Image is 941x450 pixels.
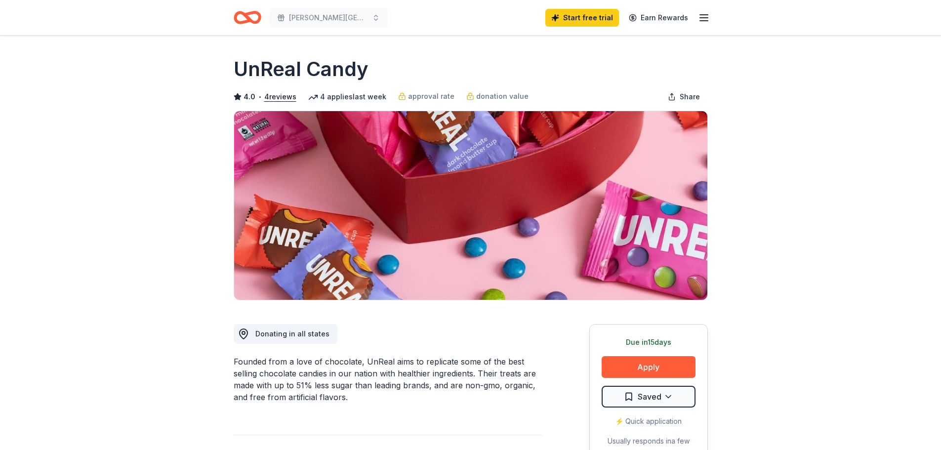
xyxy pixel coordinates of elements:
span: Share [680,91,700,103]
span: Saved [638,390,661,403]
img: Image for UnReal Candy [234,111,707,300]
a: donation value [466,90,529,102]
div: Due in 15 days [602,336,696,348]
span: 4.0 [244,91,255,103]
a: Start free trial [545,9,619,27]
button: Share [660,87,708,107]
div: ⚡️ Quick application [602,415,696,427]
h1: UnReal Candy [234,55,368,83]
span: • [258,93,261,101]
a: approval rate [398,90,454,102]
button: [PERSON_NAME][GEOGRAPHIC_DATA] Farm Day 2025 [269,8,388,28]
span: [PERSON_NAME][GEOGRAPHIC_DATA] Farm Day 2025 [289,12,368,24]
span: donation value [476,90,529,102]
button: Saved [602,386,696,408]
a: Home [234,6,261,29]
a: Earn Rewards [623,9,694,27]
span: Donating in all states [255,329,329,338]
div: Founded from a love of chocolate, UnReal aims to replicate some of the best selling chocolate can... [234,356,542,403]
div: 4 applies last week [308,91,386,103]
span: approval rate [408,90,454,102]
button: 4reviews [264,91,296,103]
button: Apply [602,356,696,378]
